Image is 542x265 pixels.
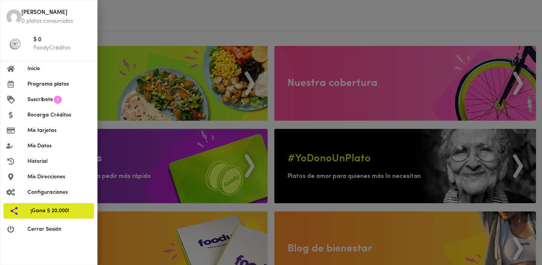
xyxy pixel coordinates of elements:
[498,221,534,257] iframe: Messagebird Livechat Widget
[21,17,91,25] p: 0 platos consumidos
[33,36,91,44] span: $ 0
[30,207,88,215] span: ¡Gana $ 20.000!
[21,9,91,17] span: [PERSON_NAME]
[27,111,91,119] span: Recarga Créditos
[27,96,53,104] span: Suscríbete
[27,80,91,88] span: Programa platos
[27,158,91,165] span: Historial
[27,142,91,150] span: Mis Datos
[27,65,91,73] span: Inicio
[27,225,91,233] span: Cerrar Sesión
[27,188,91,196] span: Configuraciones
[27,173,91,181] span: Mis Direcciones
[27,127,91,135] span: Mis tarjetas
[33,44,91,52] p: FoodyCréditos
[9,38,21,50] img: foody-creditos-black.png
